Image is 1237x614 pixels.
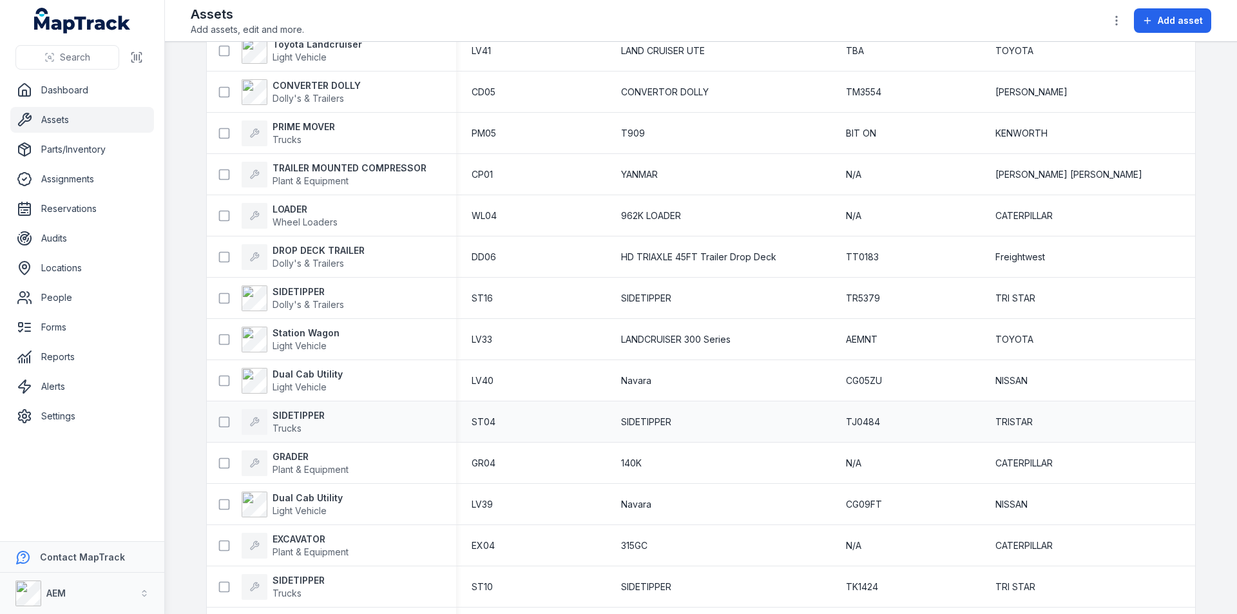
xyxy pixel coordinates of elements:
span: Plant & Equipment [273,546,349,557]
span: PM05 [472,127,496,140]
a: Assignments [10,166,154,192]
strong: GRADER [273,450,349,463]
span: Light Vehicle [273,52,327,62]
strong: SIDETIPPER [273,285,344,298]
a: LOADERWheel Loaders [242,203,338,229]
span: TRI STAR [995,580,1035,593]
span: [PERSON_NAME] [PERSON_NAME] [995,168,1142,181]
a: Parts/Inventory [10,137,154,162]
span: TRI STAR [995,292,1035,305]
span: Dolly's & Trailers [273,258,344,269]
strong: SIDETIPPER [273,574,325,587]
span: LV39 [472,498,493,511]
a: Forms [10,314,154,340]
a: CONVERTER DOLLYDolly's & Trailers [242,79,361,105]
a: Reservations [10,196,154,222]
a: MapTrack [34,8,131,34]
strong: CONVERTER DOLLY [273,79,361,92]
span: N/A [846,168,861,181]
span: TJ0484 [846,416,880,428]
span: LV41 [472,44,491,57]
span: CG09FT [846,498,882,511]
span: LANDCRUISER 300 Series [621,333,731,346]
span: Add assets, edit and more. [191,23,304,36]
span: DD06 [472,251,496,264]
span: CD05 [472,86,495,99]
span: SIDETIPPER [621,292,671,305]
a: PRIME MOVERTrucks [242,120,335,146]
strong: Dual Cab Utility [273,368,343,381]
a: SIDETIPPERDolly's & Trailers [242,285,344,311]
span: Light Vehicle [273,381,327,392]
strong: TRAILER MOUNTED COMPRESSOR [273,162,427,175]
a: Settings [10,403,154,429]
a: TRAILER MOUNTED COMPRESSORPlant & Equipment [242,162,427,187]
span: CG05ZU [846,374,882,387]
strong: AEM [46,588,66,599]
span: SIDETIPPER [621,580,671,593]
span: Trucks [273,423,302,434]
span: Navara [621,374,651,387]
span: NISSAN [995,374,1028,387]
span: LV40 [472,374,494,387]
strong: DROP DECK TRAILER [273,244,365,257]
span: Search [60,51,90,64]
span: KENWORTH [995,127,1048,140]
span: NISSAN [995,498,1028,511]
span: TM3554 [846,86,881,99]
span: 315GC [621,539,647,552]
a: GRADERPlant & Equipment [242,450,349,476]
span: Plant & Equipment [273,175,349,186]
span: T909 [621,127,645,140]
a: Station WagonLight Vehicle [242,327,340,352]
span: Trucks [273,588,302,599]
a: Audits [10,225,154,251]
span: Add asset [1158,14,1203,27]
a: Locations [10,255,154,281]
span: TOYOTA [995,44,1033,57]
span: Wheel Loaders [273,216,338,227]
span: Dolly's & Trailers [273,299,344,310]
span: Trucks [273,134,302,145]
strong: Station Wagon [273,327,340,340]
span: EX04 [472,539,495,552]
span: ST10 [472,580,493,593]
a: Dual Cab UtilityLight Vehicle [242,492,343,517]
strong: SIDETIPPER [273,409,325,422]
span: GR04 [472,457,495,470]
strong: EXCAVATOR [273,533,349,546]
span: Dolly's & Trailers [273,93,344,104]
span: Navara [621,498,651,511]
a: Reports [10,344,154,370]
span: Plant & Equipment [273,464,349,475]
span: 962K LOADER [621,209,681,222]
button: Add asset [1134,8,1211,33]
a: EXCAVATORPlant & Equipment [242,533,349,559]
span: TK1424 [846,580,878,593]
strong: Toyota Landcruiser [273,38,362,51]
h2: Assets [191,5,304,23]
span: 140K [621,457,642,470]
span: N/A [846,539,861,552]
a: SIDETIPPERTrucks [242,574,325,600]
a: Alerts [10,374,154,399]
span: ST16 [472,292,493,305]
strong: LOADER [273,203,338,216]
span: Light Vehicle [273,340,327,351]
span: CATERPILLAR [995,209,1053,222]
a: SIDETIPPERTrucks [242,409,325,435]
a: People [10,285,154,311]
span: CATERPILLAR [995,457,1053,470]
button: Search [15,45,119,70]
span: CATERPILLAR [995,539,1053,552]
a: DROP DECK TRAILERDolly's & Trailers [242,244,365,270]
span: LV33 [472,333,492,346]
span: HD TRIAXLE 45FT Trailer Drop Deck [621,251,776,264]
span: ST04 [472,416,495,428]
span: YANMAR [621,168,658,181]
span: TOYOTA [995,333,1033,346]
span: SIDETIPPER [621,416,671,428]
a: Dual Cab UtilityLight Vehicle [242,368,343,394]
a: Toyota LandcruiserLight Vehicle [242,38,362,64]
strong: PRIME MOVER [273,120,335,133]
